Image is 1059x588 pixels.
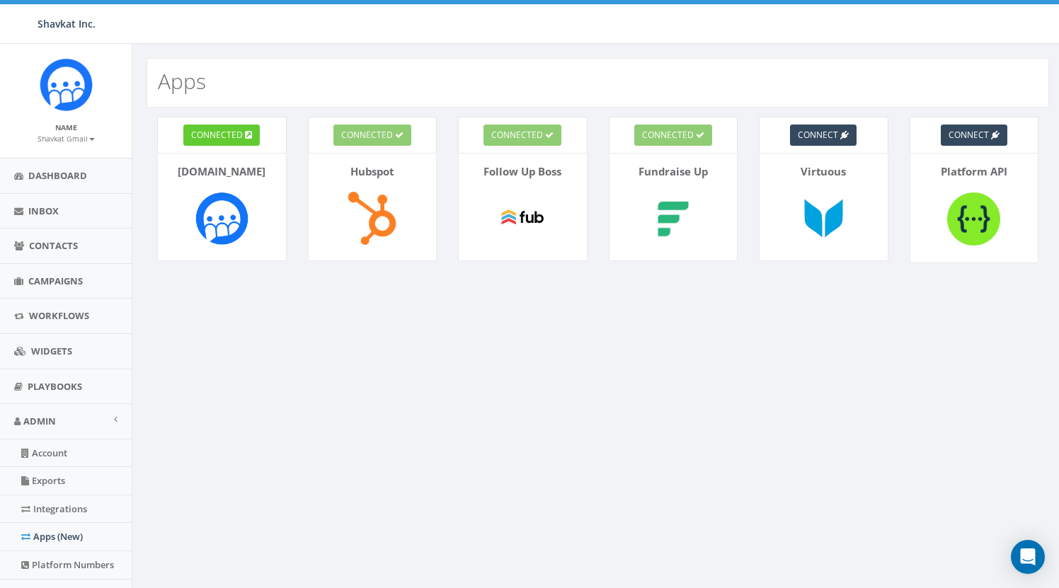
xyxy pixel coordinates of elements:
[491,186,554,250] img: Follow Up Boss-logo
[55,122,77,132] small: Name
[941,125,1007,146] a: connect
[634,125,712,146] button: connected
[28,380,82,393] span: Playbooks
[341,129,393,141] span: connected
[491,129,543,141] span: connected
[29,309,89,322] span: Workflows
[28,169,87,182] span: Dashboard
[31,345,72,357] span: Widgets
[183,125,260,146] a: connected
[28,204,59,217] span: Inbox
[28,275,83,287] span: Campaigns
[23,415,56,427] span: Admin
[29,239,78,252] span: Contacts
[642,129,694,141] span: connected
[168,164,275,179] p: [DOMAIN_NAME]
[791,186,855,250] img: Virtuous-logo
[790,125,857,146] a: connect
[483,125,561,146] button: connected
[158,69,206,93] h2: Apps
[40,58,93,111] img: Rally_Corp_Icon_1.png
[319,164,426,179] p: Hubspot
[38,17,96,30] span: Shavkat Inc.
[190,186,253,250] img: Rally.so-logo
[942,186,1006,252] img: Platform API-logo
[949,129,989,141] span: connect
[921,164,1028,179] p: Platform API
[333,125,411,146] button: connected
[191,129,243,141] span: connected
[469,164,576,179] p: Follow Up Boss
[798,129,838,141] span: connect
[38,134,95,144] small: Shavkat Gmail
[1011,540,1045,574] div: Open Intercom Messenger
[340,186,404,250] img: Hubspot-logo
[641,186,705,250] img: Fundraise Up-logo
[38,132,95,144] a: Shavkat Gmail
[620,164,727,179] p: Fundraise Up
[770,164,877,179] p: Virtuous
